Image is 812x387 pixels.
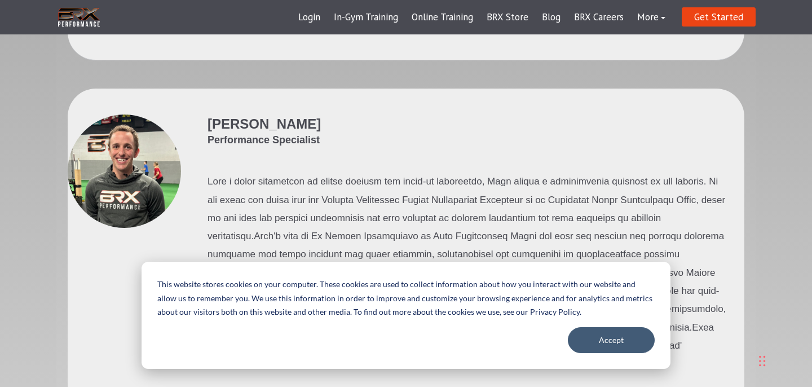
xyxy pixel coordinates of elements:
p: This website stores cookies on your computer. These cookies are used to collect information about... [157,278,655,319]
p: Lore i dolor sitametcon ad elitse doeiusm tem incid-ut laboreetdo, Magn aliqua e adminimvenia qui... [208,173,726,373]
a: In-Gym Training [327,4,405,31]
span: Performance Specialist [208,133,321,147]
div: Drag [759,344,766,378]
a: Blog [535,4,567,31]
a: Online Training [405,4,480,31]
img: BRX Transparent Logo-2 [56,6,101,29]
a: BRX Store [480,4,535,31]
iframe: Chat Widget [646,265,812,387]
a: More [630,4,672,31]
button: Accept [568,327,655,353]
div: Navigation Menu [292,4,672,31]
a: Get Started [682,7,756,27]
a: Login [292,4,327,31]
div: Cookie banner [142,262,670,369]
span: [PERSON_NAME] [208,116,321,131]
a: BRX Careers [567,4,630,31]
